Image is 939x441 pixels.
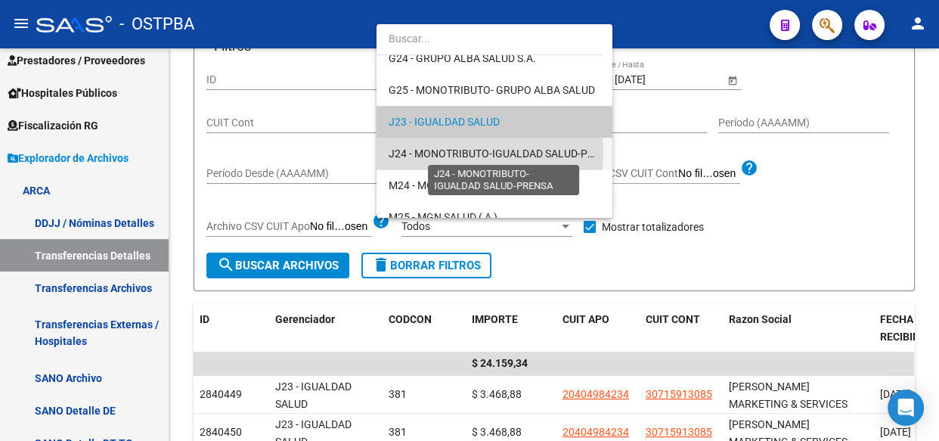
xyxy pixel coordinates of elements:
[888,390,924,426] div: Open Intercom Messenger
[389,84,595,96] span: G25 - MONOTRIBUTO- GRUPO ALBA SALUD
[389,148,621,160] span: J24 - MONOTRIBUTO-IGUALDAD SALUD-PRENSA
[389,52,536,64] span: G24 - GRUPO ALBA SALUD S.A.
[389,211,497,223] span: M25 - MGN SALUD ( A )
[389,116,500,128] span: J23 - IGUALDAD SALUD
[389,179,537,191] span: M24 - MGN SALUD ( ORIGINAL)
